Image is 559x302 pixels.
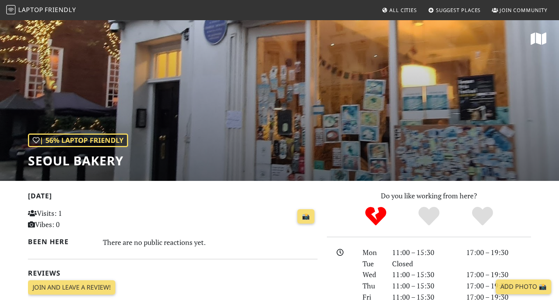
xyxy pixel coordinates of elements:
[297,209,314,224] a: 📸
[489,3,550,17] a: Join Community
[462,269,536,280] div: 17:00 – 19:30
[28,280,115,295] a: Join and leave a review!
[387,280,462,292] div: 11:00 – 15:30
[462,280,536,292] div: 17:00 – 19:30
[462,247,536,258] div: 17:00 – 19:30
[436,7,481,14] span: Suggest Places
[387,247,462,258] div: 11:00 – 15:30
[387,258,462,269] div: Closed
[6,5,16,14] img: LaptopFriendly
[28,134,128,147] div: In general, do you like working from here?
[349,206,403,227] div: No
[28,269,318,277] h2: Reviews
[389,7,417,14] span: All Cities
[358,258,387,269] div: Tue
[45,5,76,14] span: Friendly
[28,208,118,230] p: Visits: 1 Vibes: 0
[496,279,551,294] a: Add Photo 📸
[18,5,43,14] span: Laptop
[402,206,456,227] div: Yes
[358,280,387,292] div: Thu
[387,269,462,280] div: 11:00 – 15:30
[500,7,547,14] span: Join Community
[28,153,128,168] h1: Seoul Bakery
[425,3,484,17] a: Suggest Places
[103,236,318,248] div: There are no public reactions yet.
[28,192,318,203] h2: [DATE]
[6,3,76,17] a: LaptopFriendly LaptopFriendly
[378,3,420,17] a: All Cities
[358,269,387,280] div: Wed
[28,238,94,246] h2: Been here
[358,247,387,258] div: Mon
[456,206,509,227] div: Definitely!
[327,190,531,201] p: Do you like working from here?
